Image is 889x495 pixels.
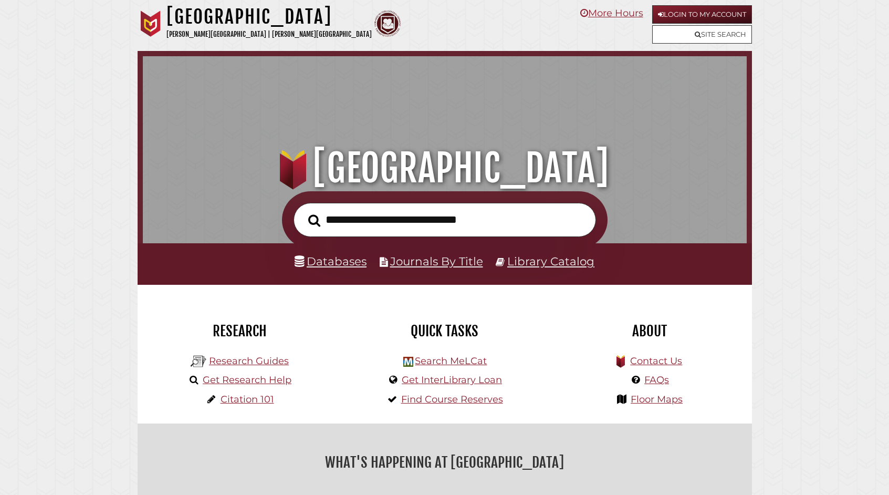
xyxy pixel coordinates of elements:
[308,214,320,227] i: Search
[191,354,206,369] img: Hekman Library Logo
[166,5,372,28] h1: [GEOGRAPHIC_DATA]
[631,394,683,405] a: Floor Maps
[652,5,752,24] a: Login to My Account
[644,374,669,386] a: FAQs
[555,322,744,340] h2: About
[303,211,326,230] button: Search
[401,394,503,405] a: Find Course Reserves
[415,355,487,367] a: Search MeLCat
[652,25,752,44] a: Site Search
[507,254,594,268] a: Library Catalog
[145,322,334,340] h2: Research
[630,355,682,367] a: Contact Us
[403,357,413,367] img: Hekman Library Logo
[145,450,744,475] h2: What's Happening at [GEOGRAPHIC_DATA]
[402,374,502,386] a: Get InterLibrary Loan
[580,7,643,19] a: More Hours
[156,145,733,191] h1: [GEOGRAPHIC_DATA]
[221,394,274,405] a: Citation 101
[390,254,483,268] a: Journals By Title
[295,254,367,268] a: Databases
[350,322,539,340] h2: Quick Tasks
[203,374,291,386] a: Get Research Help
[374,11,401,37] img: Calvin Theological Seminary
[209,355,289,367] a: Research Guides
[166,28,372,40] p: [PERSON_NAME][GEOGRAPHIC_DATA] | [PERSON_NAME][GEOGRAPHIC_DATA]
[138,11,164,37] img: Calvin University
